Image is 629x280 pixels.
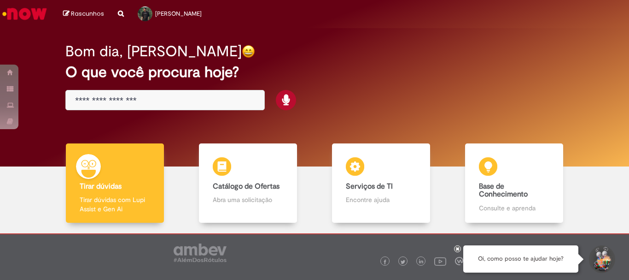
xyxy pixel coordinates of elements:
img: logo_footer_linkedin.png [419,259,424,265]
span: Rascunhos [71,9,104,18]
a: Rascunhos [63,10,104,18]
p: Abra uma solicitação [213,195,283,204]
button: Iniciar Conversa de Suporte [588,245,615,273]
a: Serviços de TI Encontre ajuda [314,143,448,223]
h2: Bom dia, [PERSON_NAME] [65,43,242,60]
img: happy-face.png [242,45,255,58]
a: Tirar dúvidas Tirar dúvidas com Lupi Assist e Gen Ai [48,143,181,223]
img: logo_footer_workplace.png [455,257,463,265]
p: Consulte e aprenda [479,203,549,213]
b: Tirar dúvidas [80,182,122,191]
b: Base de Conhecimento [479,182,528,199]
span: [PERSON_NAME] [155,10,202,18]
b: Catálogo de Ofertas [213,182,280,191]
img: ServiceNow [1,5,48,23]
img: logo_footer_youtube.png [434,255,446,267]
a: Catálogo de Ofertas Abra uma solicitação [181,143,314,223]
img: logo_footer_twitter.png [401,260,405,264]
img: logo_footer_facebook.png [383,260,387,264]
img: logo_footer_ambev_rotulo_gray.png [174,244,227,262]
b: Serviços de TI [346,182,393,191]
p: Tirar dúvidas com Lupi Assist e Gen Ai [80,195,150,214]
div: Oi, como posso te ajudar hoje? [463,245,578,273]
h2: O que você procura hoje? [65,64,564,80]
p: Encontre ajuda [346,195,416,204]
a: Base de Conhecimento Consulte e aprenda [448,143,581,223]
